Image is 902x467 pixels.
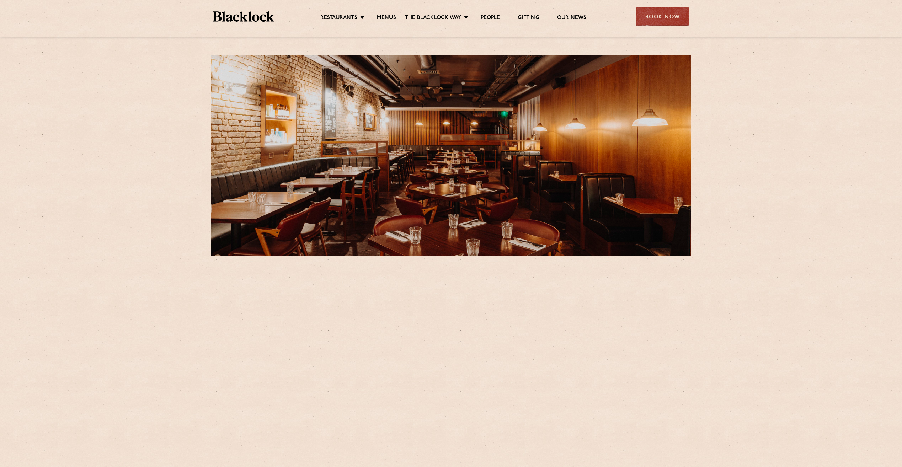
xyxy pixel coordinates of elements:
[557,15,587,22] a: Our News
[320,15,357,22] a: Restaurants
[636,7,689,26] div: Book Now
[405,15,461,22] a: The Blacklock Way
[377,15,396,22] a: Menus
[518,15,539,22] a: Gifting
[213,11,274,22] img: BL_Textured_Logo-footer-cropped.svg
[481,15,500,22] a: People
